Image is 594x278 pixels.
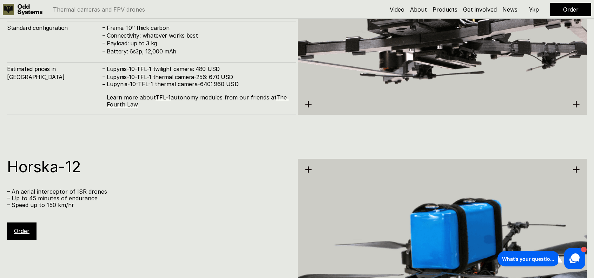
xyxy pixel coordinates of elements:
[7,195,289,202] p: – Up to 45 minutes of endurance
[463,6,497,13] a: Get involved
[156,94,171,101] a: TFL-1
[433,6,457,13] a: Products
[107,65,289,73] h4: Lupynis-10-TFL-1 twilight camera: 480 USD
[390,6,404,13] a: Video
[7,202,289,208] p: – Speed up to 150 km/hr
[103,72,105,80] h4: –
[107,24,289,32] h4: Frame: 10’’ thick carbon
[7,24,102,32] h4: Standard configuration
[107,73,289,81] h4: Lupynis-10-TFL-1 thermal camera-256: 670 USD
[103,47,105,55] h4: –
[103,65,105,72] h4: –
[563,6,579,13] a: Order
[496,246,587,271] iframe: HelpCrunch
[103,39,105,47] h4: –
[53,7,145,12] p: Thermal cameras and FPV drones
[107,39,289,47] h4: Payload: up to 3 kg
[529,7,539,12] p: Укр
[107,94,289,108] a: The Fourth Law
[7,188,289,195] p: – An aerial interceptor of ISR drones
[103,31,105,39] h4: –
[502,6,517,13] a: News
[103,23,105,31] h4: –
[107,47,289,55] h4: Battery: 6s3p, 12,000 mAh
[103,80,105,88] h4: –
[107,81,289,108] p: Lupynis-10-TFL-1 thermal camera-640: 960 USD Learn more about autonomy modules from our friends at
[410,6,427,13] a: About
[7,159,289,174] h1: Horska-12
[107,32,289,39] h4: Connectivity: whatever works best
[14,227,29,234] a: Order
[7,65,102,81] h4: Estimated prices in [GEOGRAPHIC_DATA]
